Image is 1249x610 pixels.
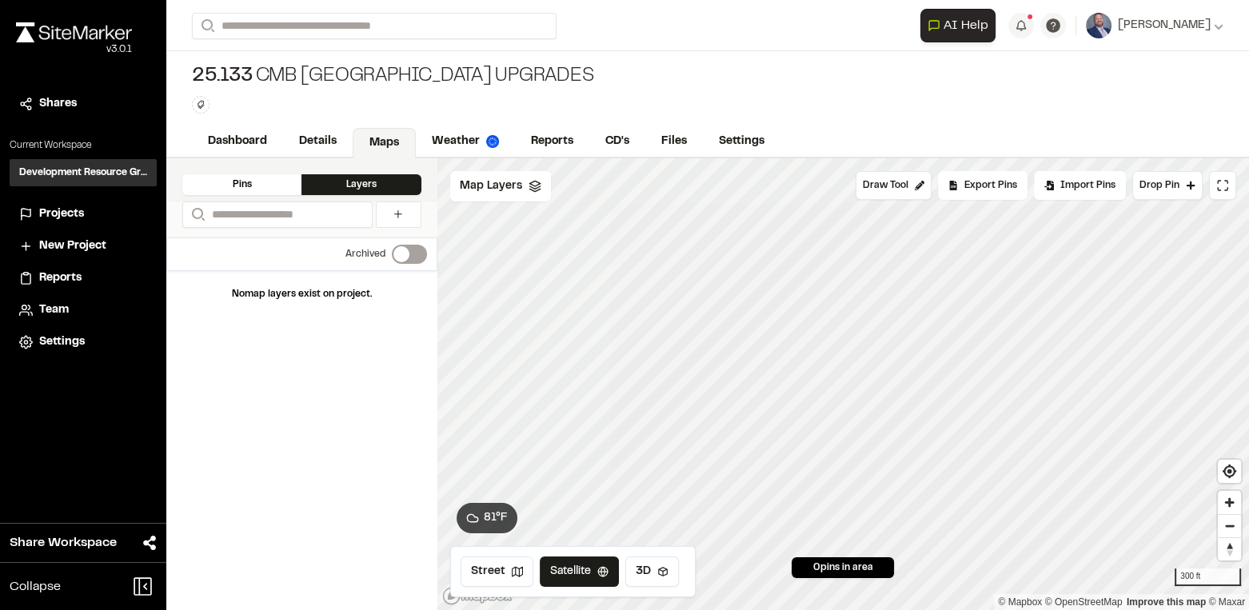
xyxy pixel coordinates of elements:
button: [PERSON_NAME] [1086,13,1223,38]
button: 81°F [457,503,517,533]
a: Team [19,301,147,319]
span: Projects [39,205,84,223]
a: Reports [515,126,589,157]
button: Reset bearing to north [1218,537,1241,560]
a: New Project [19,237,147,255]
span: [PERSON_NAME] [1118,17,1211,34]
button: Search [182,201,211,228]
a: Mapbox logo [442,587,513,605]
span: AI Help [944,16,988,35]
p: Current Workspace [10,138,157,153]
button: Edit Tags [192,96,209,114]
a: Weather [416,126,515,157]
button: Search [192,13,221,39]
a: Reports [19,269,147,287]
a: Shares [19,95,147,113]
a: Mapbox [998,596,1042,608]
button: Satellite [540,556,619,587]
button: Zoom in [1218,491,1241,514]
a: Projects [19,205,147,223]
a: Maxar [1208,596,1245,608]
button: Drop Pin [1132,171,1203,200]
a: Maps [353,128,416,158]
span: Drop Pin [1139,178,1179,193]
div: CMB [GEOGRAPHIC_DATA] Upgrades [192,64,593,90]
span: 25.133 [192,64,253,90]
span: Reset bearing to north [1218,538,1241,560]
div: Import Pins into your project [1034,171,1126,200]
span: New Project [39,237,106,255]
span: Share Workspace [10,533,117,552]
span: 81 ° F [484,509,508,527]
img: User [1086,13,1111,38]
span: 0 pins in area [813,560,873,575]
img: precipai.png [486,135,499,148]
p: Archived [345,247,385,261]
div: Open AI Assistant [920,9,1002,42]
span: Collapse [10,577,61,596]
a: Dashboard [192,126,283,157]
div: Oh geez...please don't... [16,42,132,57]
a: CD's [589,126,645,157]
button: Find my location [1218,460,1241,483]
span: Draw Tool [863,178,908,193]
button: Street [461,556,533,587]
div: Layers [301,174,421,195]
a: Details [283,126,353,157]
button: Zoom out [1218,514,1241,537]
div: Pins [182,174,301,195]
span: Zoom out [1218,515,1241,537]
span: Shares [39,95,77,113]
a: OpenStreetMap [1045,596,1123,608]
a: Map feedback [1127,596,1206,608]
button: Open AI Assistant [920,9,996,42]
a: Settings [19,333,147,351]
button: Draw Tool [856,171,932,200]
span: Export Pins [964,178,1017,193]
span: Reports [39,269,82,287]
a: Files [645,126,703,157]
canvas: Map [437,158,1249,610]
span: Team [39,301,69,319]
img: rebrand.png [16,22,132,42]
span: Settings [39,333,85,351]
div: No pins available to export [938,171,1028,200]
p: No map layers exist on project. [232,277,372,311]
span: Import Pins [1060,178,1115,193]
span: Map Layers [460,177,522,195]
button: 3D [625,556,679,587]
div: 300 ft [1175,568,1241,586]
h3: Development Resource Group [19,165,147,180]
a: Settings [703,126,780,157]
